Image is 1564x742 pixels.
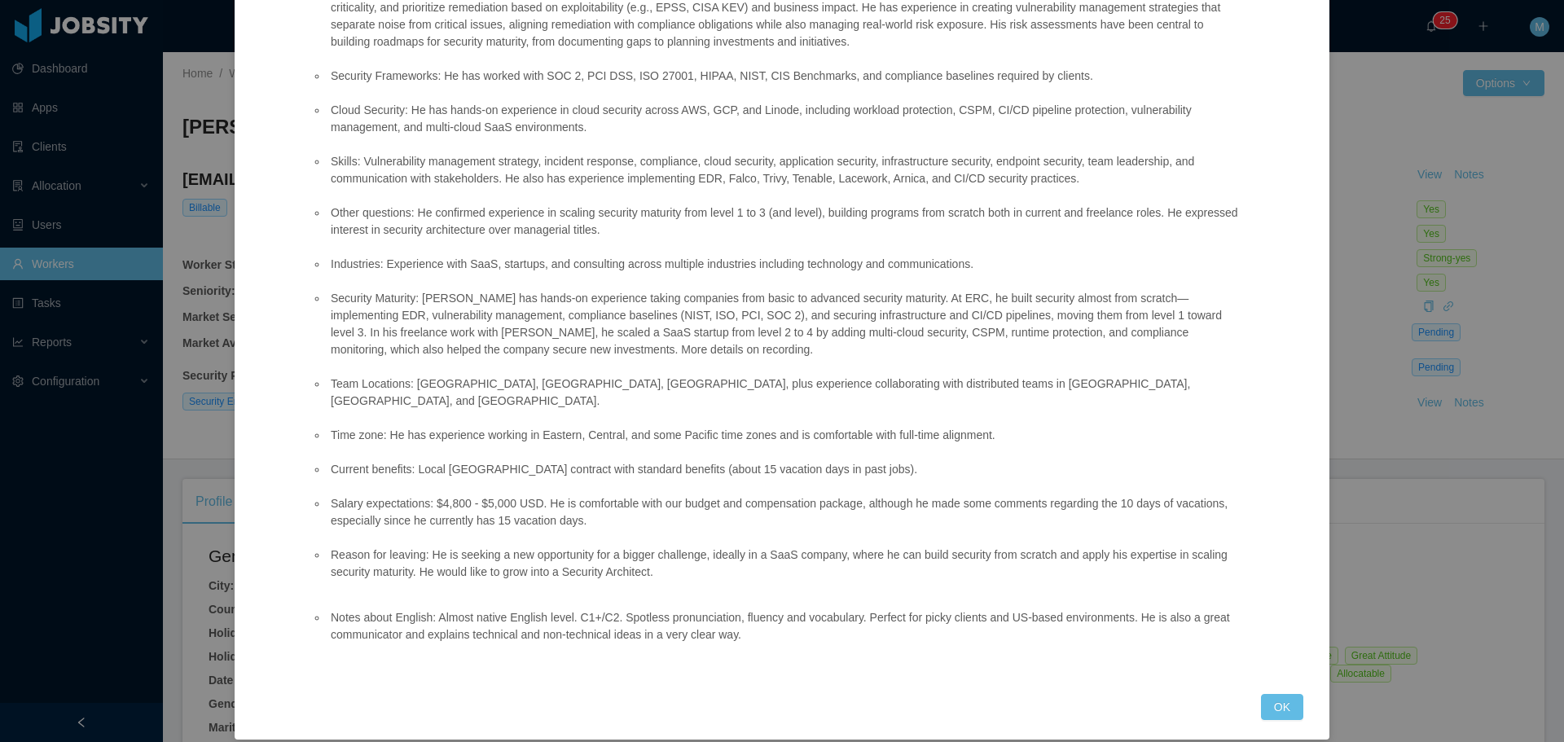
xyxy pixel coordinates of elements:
[327,609,1241,643] li: Notes about English: Almost native English level. C1+/C2. Spotless pronunciation, fluency and voc...
[327,375,1241,410] li: Team Locations: [GEOGRAPHIC_DATA], [GEOGRAPHIC_DATA], [GEOGRAPHIC_DATA], plus experience collabor...
[327,547,1241,581] li: Reason for leaving: He is seeking a new opportunity for a bigger challenge, ideally in a SaaS com...
[327,495,1241,529] li: Salary expectations: $4,800 - $5,000 USD. He is comfortable with our budget and compensation pack...
[327,153,1241,187] li: Skills: Vulnerability management strategy, incident response, compliance, cloud security, applica...
[327,427,1241,444] li: Time zone: He has experience working in Eastern, Central, and some Pacific time zones and is comf...
[327,102,1241,136] li: Cloud Security: He has hands-on experience in cloud security across AWS, GCP, and Linode, includi...
[327,290,1241,358] li: Security Maturity: [PERSON_NAME] has hands-on experience taking companies from basic to advanced ...
[327,256,1241,273] li: Industries: Experience with SaaS, startups, and consulting across multiple industries including t...
[327,461,1241,478] li: Current benefits: Local [GEOGRAPHIC_DATA] contract with standard benefits (about 15 vacation days...
[327,204,1241,239] li: Other questions: He confirmed experience in scaling security maturity from level 1 to 3 (and leve...
[327,68,1241,85] li: Security Frameworks: He has worked with SOC 2, PCI DSS, ISO 27001, HIPAA, NIST, CIS Benchmarks, a...
[1261,694,1303,720] button: OK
